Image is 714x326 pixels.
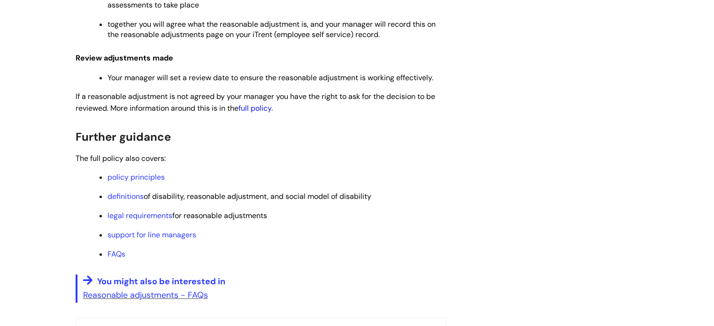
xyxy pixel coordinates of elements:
span: If a reasonable adjustment is not agreed by your manager you have the right to ask for the decisi... [76,91,435,113]
a: support for line managers [107,230,196,240]
a: FAQs [107,249,125,259]
a: definitions [107,191,144,201]
span: of disability, reasonable adjustment, and social model of disability [107,191,371,201]
span: You might also be interested in [97,276,225,287]
span: together you will agree what the reasonable adjustment is, and your manager will record this on t... [107,19,436,39]
span: Review adjustments made [76,53,173,63]
a: legal requirements [107,211,172,220]
span: The full policy also covers: [76,153,166,163]
a: full policy [238,103,271,113]
a: Reasonable adjustments - FAQs [83,289,208,301]
span: Your manager will set a review date to ensure the reasonable adjustment is working effectively. [107,73,433,83]
span: Further guidance [76,129,171,144]
a: policy principles [107,172,165,182]
span: for reasonable adjustments [107,211,267,220]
